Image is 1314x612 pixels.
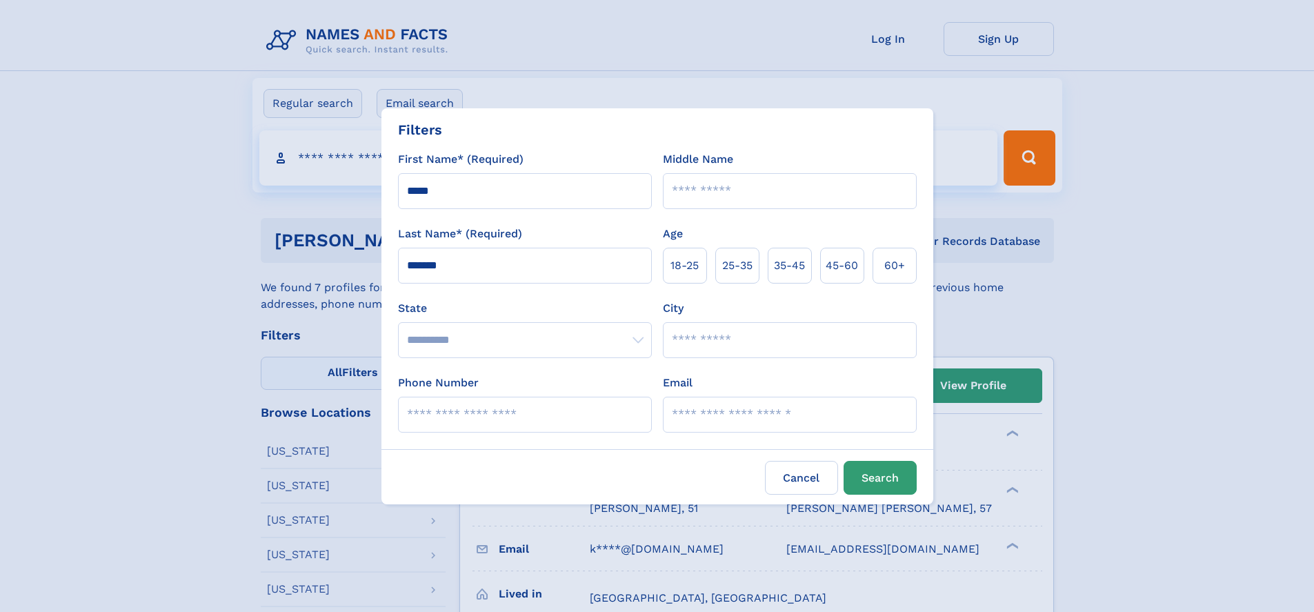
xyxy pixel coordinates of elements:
[826,257,858,274] span: 45‑60
[722,257,753,274] span: 25‑35
[663,300,684,317] label: City
[398,375,479,391] label: Phone Number
[398,300,652,317] label: State
[774,257,805,274] span: 35‑45
[884,257,905,274] span: 60+
[398,226,522,242] label: Last Name* (Required)
[765,461,838,495] label: Cancel
[398,119,442,140] div: Filters
[663,375,693,391] label: Email
[844,461,917,495] button: Search
[663,151,733,168] label: Middle Name
[398,151,524,168] label: First Name* (Required)
[670,257,699,274] span: 18‑25
[663,226,683,242] label: Age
